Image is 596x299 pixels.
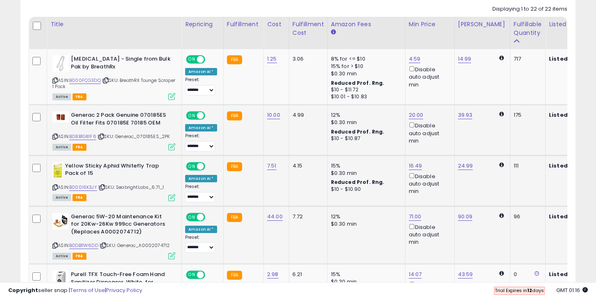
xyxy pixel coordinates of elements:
a: 14.99 [458,55,471,63]
img: 41jHDKnkQeL._SL40_.jpg [52,162,63,179]
small: FBA [227,162,242,171]
span: 2025-08-17 01:16 GMT [556,286,588,294]
span: | SKU: SeabrightLabs_6.71_1 [98,184,164,190]
b: Generac 5W-20 Maintenance Kit for 20Kw-26Kw 999cc Generators (Replaces A0002074712) [71,213,170,238]
div: 111 [514,162,539,170]
div: $10 - $10.87 [331,135,399,142]
span: Trial Expires in days [495,287,544,294]
a: 14.07 [409,270,422,279]
a: 2.98 [267,270,279,279]
div: $0.30 min [331,119,399,126]
span: ON [187,272,197,279]
b: Listed Price: [549,55,586,63]
span: All listings currently available for purchase on Amazon [52,253,71,260]
div: Amazon AI * [185,68,217,75]
div: 175 [514,111,539,119]
span: FBA [73,93,86,100]
div: ASIN: [52,213,175,258]
a: 71.00 [409,213,422,221]
span: All listings currently available for purchase on Amazon [52,194,71,201]
div: Disable auto adjust min [409,222,448,246]
a: 16.49 [409,162,422,170]
div: 7.72 [292,213,321,220]
span: FBA [73,253,86,260]
a: 10.00 [267,111,280,119]
div: 3.06 [292,55,321,63]
div: Repricing [185,20,220,29]
span: All listings currently available for purchase on Amazon [52,93,71,100]
div: $0.30 min [331,220,399,228]
div: Cost [267,20,286,29]
b: Yellow Sticky Aphid Whitefly Trap Pack of 15 [65,162,165,179]
b: Listed Price: [549,213,586,220]
div: Displaying 1 to 22 of 22 items [492,5,567,13]
div: Amazon AI * [185,124,217,131]
b: Reduced Prof. Rng. [331,179,385,186]
span: OFF [204,213,217,220]
div: 8% for <= $10 [331,55,399,63]
div: 12% [331,213,399,220]
div: $10 - $11.72 [331,86,399,93]
div: Disable auto adjust min [409,172,448,195]
span: ON [187,56,197,63]
div: 6.21 [292,271,321,278]
span: OFF [204,163,217,170]
img: 31gL7x2BRML._SL40_.jpg [52,55,69,72]
div: Min Price [409,20,451,29]
b: Listed Price: [549,270,586,278]
small: FBA [227,111,242,120]
span: ON [187,163,197,170]
div: Fulfillable Quantity [514,20,542,37]
span: All listings currently available for purchase on Amazon [52,144,71,151]
div: [PERSON_NAME] [458,20,507,29]
span: FBA [73,144,86,151]
div: 4.99 [292,111,321,119]
div: ASIN: [52,162,175,200]
a: 1.25 [267,55,277,63]
small: FBA [227,213,242,222]
a: Terms of Use [70,286,105,294]
b: [MEDICAL_DATA] - Single from Bulk Pak by BreathRx [71,55,170,72]
a: B000FCG3DQ [69,77,101,84]
div: 4.15 [292,162,321,170]
small: FBA [227,55,242,64]
img: 41bLB7BV-PL._SL40_.jpg [52,213,69,229]
strong: Copyright [8,286,38,294]
div: $10 - $10.90 [331,186,399,193]
span: | SKU: Generac_A0002074712 [100,242,170,249]
a: 7.51 [267,162,276,170]
div: Title [50,20,178,29]
a: B08B1G81F6 [69,133,96,140]
a: Privacy Policy [106,286,142,294]
div: Preset: [185,77,217,95]
div: Preset: [185,235,217,253]
span: FBA [73,194,86,201]
a: 39.93 [458,111,473,119]
img: 41CLSW410xL._SL40_.jpg [52,271,69,287]
div: 15% for > $10 [331,63,399,70]
div: Disable auto adjust min [409,121,448,145]
div: Amazon AI * [185,175,217,182]
div: Preset: [185,133,217,152]
a: B000I6K3JY [69,184,97,191]
div: ASIN: [52,55,175,99]
b: Reduced Prof. Rng. [331,79,385,86]
small: FBA [227,271,242,280]
div: Amazon Fees [331,20,402,29]
span: OFF [204,112,217,119]
span: OFF [204,56,217,63]
div: ASIN: [52,111,175,149]
div: $0.30 min [331,70,399,77]
div: 12% [331,111,399,119]
div: 15% [331,271,399,278]
div: Fulfillment [227,20,260,29]
span: | SKU: BreathRX Tounge Scraper 1 Pack [52,77,175,89]
a: 43.59 [458,270,473,279]
div: 717 [514,55,539,63]
span: | SKU: Generac_070185ES_2PK [97,133,170,140]
i: Calculated using Dynamic Max Price. [499,213,504,218]
b: Generac 2 Pack Genuine 070185ES Oil Filter Fits 070185E 70185 OEM [71,111,170,129]
a: 44.00 [267,213,283,221]
div: 96 [514,213,539,220]
div: Preset: [185,184,217,202]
